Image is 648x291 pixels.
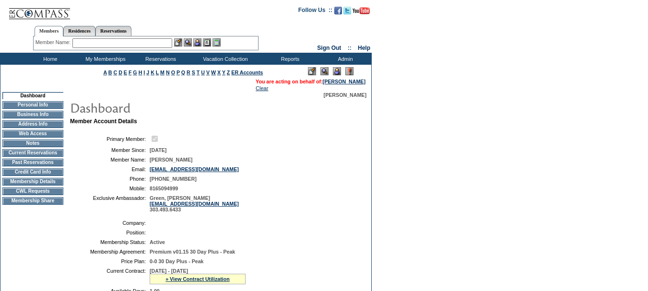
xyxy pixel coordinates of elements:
a: Members [35,26,64,36]
td: Current Reservations [2,149,63,157]
span: :: [348,45,352,51]
a: K [151,70,154,75]
a: » View Contract Utilization [165,276,230,282]
td: Membership Share [2,197,63,205]
img: Subscribe to our YouTube Channel [353,7,370,14]
img: View [184,38,192,47]
img: Log Concern/Member Elevation [345,67,353,75]
a: Subscribe to our YouTube Channel [353,10,370,15]
td: Credit Card Info [2,168,63,176]
td: Admin [317,53,372,65]
span: Green, [PERSON_NAME] 303.493.6433 [150,195,239,212]
td: Reports [261,53,317,65]
span: You are acting on behalf of: [256,79,365,84]
a: N [166,70,170,75]
td: Current Contract: [74,268,146,284]
img: View Mode [320,67,329,75]
td: Member Since: [74,147,146,153]
span: [PERSON_NAME] [324,92,366,98]
td: Follow Us :: [298,6,332,17]
a: [EMAIL_ADDRESS][DOMAIN_NAME] [150,166,239,172]
td: Membership Details [2,178,63,186]
img: Impersonate [193,38,201,47]
a: Reservations [95,26,131,36]
a: [PERSON_NAME] [323,79,365,84]
td: Web Access [2,130,63,138]
a: J [146,70,149,75]
span: 0-0 30 Day Plus - Peak [150,258,204,264]
a: O [171,70,175,75]
a: A [104,70,107,75]
td: Mobile: [74,186,146,191]
img: Impersonate [333,67,341,75]
a: S [192,70,195,75]
a: H [139,70,142,75]
a: Residences [63,26,95,36]
td: Personal Info [2,101,63,109]
a: R [187,70,190,75]
a: U [201,70,205,75]
span: Premium v01.15 30 Day Plus - Peak [150,249,235,255]
td: Exclusive Ambassador: [74,195,146,212]
td: My Memberships [77,53,132,65]
td: Dashboard [2,92,63,99]
a: B [108,70,112,75]
a: E [124,70,127,75]
a: Help [358,45,370,51]
span: [PERSON_NAME] [150,157,192,163]
a: T [197,70,200,75]
a: Become our fan on Facebook [334,10,342,15]
a: C [113,70,117,75]
a: Clear [256,85,268,91]
img: Edit Mode [308,67,316,75]
td: Email: [74,166,146,172]
b: Member Account Details [70,118,137,125]
a: F [129,70,132,75]
td: CWL Requests [2,187,63,195]
div: Member Name: [35,38,72,47]
td: Primary Member: [74,134,146,143]
span: [DATE] - [DATE] [150,268,188,274]
td: Price Plan: [74,258,146,264]
a: G [133,70,137,75]
td: Notes [2,140,63,147]
a: P [177,70,180,75]
td: Past Reservations [2,159,63,166]
a: ER Accounts [231,70,263,75]
td: Address Info [2,120,63,128]
td: Membership Agreement: [74,249,146,255]
a: W [211,70,216,75]
a: M [160,70,165,75]
td: Phone: [74,176,146,182]
a: Z [227,70,230,75]
a: Q [181,70,185,75]
td: Member Name: [74,157,146,163]
a: D [118,70,122,75]
a: X [217,70,221,75]
span: [DATE] [150,147,166,153]
td: Vacation Collection [187,53,261,65]
img: b_calculator.gif [212,38,221,47]
td: Home [22,53,77,65]
a: L [156,70,159,75]
td: Business Info [2,111,63,118]
span: [PHONE_NUMBER] [150,176,197,182]
a: I [143,70,145,75]
td: Reservations [132,53,187,65]
img: pgTtlDashboard.gif [70,98,261,117]
span: 8165094999 [150,186,178,191]
a: Sign Out [317,45,341,51]
img: Become our fan on Facebook [334,7,342,14]
a: Follow us on Twitter [343,10,351,15]
td: Company: [74,220,146,226]
a: Y [222,70,225,75]
td: Membership Status: [74,239,146,245]
img: Reservations [203,38,211,47]
a: [EMAIL_ADDRESS][DOMAIN_NAME] [150,201,239,207]
img: Follow us on Twitter [343,7,351,14]
a: V [206,70,210,75]
td: Position: [74,230,146,235]
span: Active [150,239,165,245]
img: b_edit.gif [174,38,182,47]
